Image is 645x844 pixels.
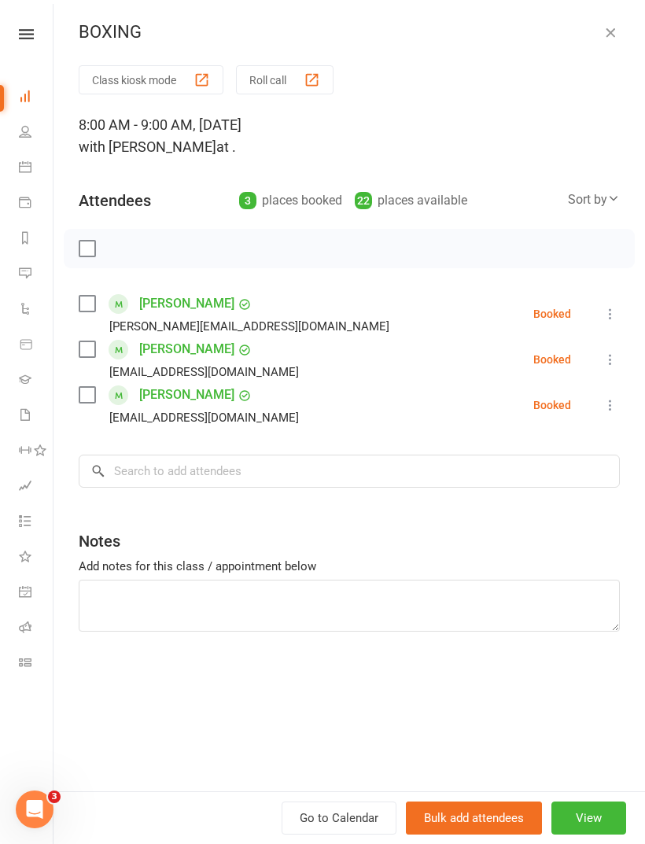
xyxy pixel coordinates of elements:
[533,308,571,319] div: Booked
[19,540,54,576] a: What's New
[53,22,645,42] div: BOXING
[19,611,54,647] a: Roll call kiosk mode
[79,65,223,94] button: Class kiosk mode
[79,455,620,488] input: Search to add attendees
[109,316,389,337] div: [PERSON_NAME][EMAIL_ADDRESS][DOMAIN_NAME]
[79,138,216,155] span: with [PERSON_NAME]
[239,190,342,212] div: places booked
[216,138,236,155] span: at .
[79,114,620,158] div: 8:00 AM - 9:00 AM, [DATE]
[19,222,54,257] a: Reports
[533,354,571,365] div: Booked
[139,291,234,316] a: [PERSON_NAME]
[79,530,120,552] div: Notes
[551,802,626,835] button: View
[239,192,256,209] div: 3
[109,362,299,382] div: [EMAIL_ADDRESS][DOMAIN_NAME]
[109,407,299,428] div: [EMAIL_ADDRESS][DOMAIN_NAME]
[19,470,54,505] a: Assessments
[355,190,467,212] div: places available
[19,328,54,363] a: Product Sales
[19,576,54,611] a: General attendance kiosk mode
[48,791,61,803] span: 3
[16,791,53,828] iframe: Intercom live chat
[406,802,542,835] button: Bulk add attendees
[79,557,620,576] div: Add notes for this class / appointment below
[79,190,151,212] div: Attendees
[282,802,396,835] a: Go to Calendar
[236,65,334,94] button: Roll call
[19,647,54,682] a: Class kiosk mode
[19,116,54,151] a: People
[533,400,571,411] div: Booked
[19,80,54,116] a: Dashboard
[19,186,54,222] a: Payments
[568,190,620,210] div: Sort by
[139,382,234,407] a: [PERSON_NAME]
[19,151,54,186] a: Calendar
[355,192,372,209] div: 22
[139,337,234,362] a: [PERSON_NAME]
